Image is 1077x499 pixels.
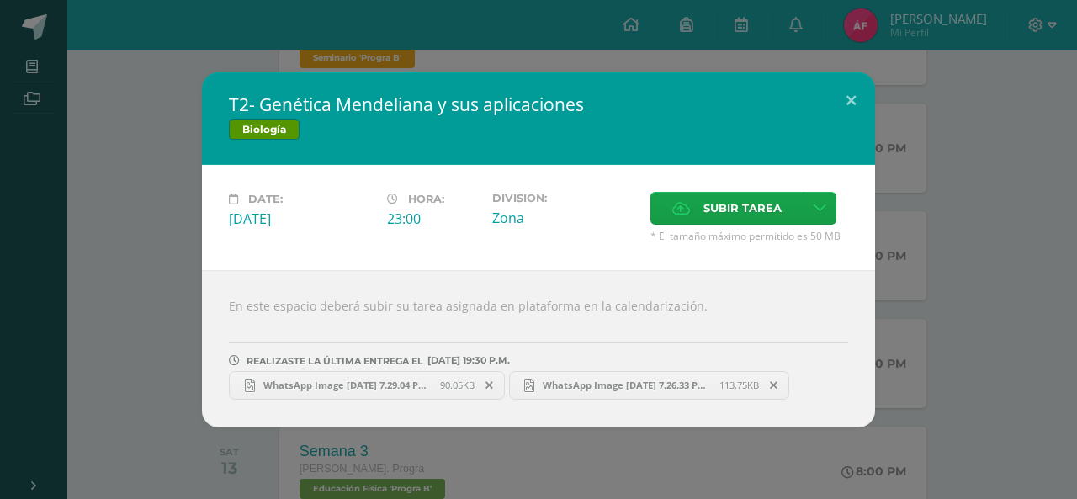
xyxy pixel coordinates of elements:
span: Remover entrega [475,376,504,395]
button: Close (Esc) [827,72,875,130]
span: Date: [248,193,283,205]
h2: T2- Genética Mendeliana y sus aplicaciones [229,93,848,116]
div: Zona [492,209,637,227]
span: Remover entrega [760,376,788,395]
div: 23:00 [387,210,479,228]
a: WhatsApp Image [DATE] 7.29.04 PM.jpeg 90.05KB [229,371,505,400]
span: Hora: [408,193,444,205]
span: REALIZASTE LA ÚLTIMA ENTREGA EL [247,355,423,367]
span: Biología [229,119,300,140]
a: WhatsApp Image [DATE] 7.26.33 PM.jpeg 113.75KB [509,371,790,400]
span: WhatsApp Image [DATE] 7.26.33 PM.jpeg [534,379,719,391]
label: Division: [492,192,637,204]
span: [DATE] 19:30 P.M. [423,360,510,361]
span: 113.75KB [719,379,759,391]
div: En este espacio deberá subir su tarea asignada en plataforma en la calendarización. [202,270,875,427]
span: WhatsApp Image [DATE] 7.29.04 PM.jpeg [255,379,440,391]
span: 90.05KB [440,379,475,391]
span: Subir tarea [703,193,782,224]
span: * El tamaño máximo permitido es 50 MB [650,229,848,243]
div: [DATE] [229,210,374,228]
